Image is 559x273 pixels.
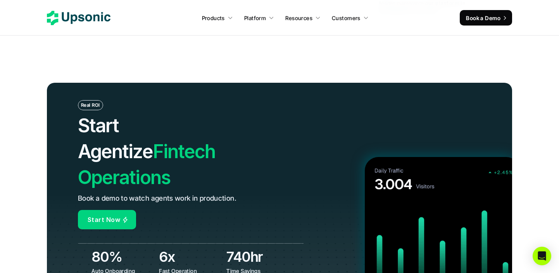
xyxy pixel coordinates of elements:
[159,247,223,266] h3: 6x
[78,114,153,163] span: Start Agentize
[197,11,238,25] a: Products
[88,214,120,225] p: Start Now
[78,193,236,204] p: Book a demo to watch agents work in production.
[466,14,500,22] p: Book a Demo
[78,210,136,229] a: Start Now
[332,14,361,22] p: Customers
[78,113,259,191] h2: Fintech Operations
[91,247,155,266] h3: 80%
[533,247,551,265] div: Open Intercom Messenger
[244,14,266,22] p: Platform
[81,102,100,108] p: Real ROI
[285,14,312,22] p: Resources
[226,247,290,266] h3: 740hr
[202,14,225,22] p: Products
